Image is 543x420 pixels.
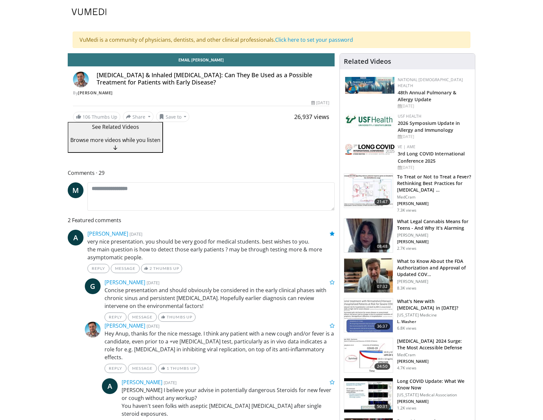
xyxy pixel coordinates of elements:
[87,230,128,237] a: [PERSON_NAME]
[397,365,416,371] p: 4.7K views
[345,113,394,128] img: 6ba8804a-8538-4002-95e7-a8f8012d4a11.png.150x105_q85_autocrop_double_scale_upscale_version-0.2.jpg
[374,363,390,370] span: 24:50
[147,280,159,286] small: [DATE]
[68,216,335,224] span: 2 Featured comments
[102,378,118,394] a: A
[397,338,471,351] h3: [MEDICAL_DATA] 2024 Surge: The Most Accessible Defense
[344,258,471,293] a: 07:32 What to Know About the FDA Authorization and Approval of Updated COV… [PERSON_NAME] 8.3K views
[87,238,335,261] p: very nice presentation. you should be very good for medical students. best wishes to you. the mai...
[398,151,465,164] a: 3rd Long COVID International Conference 2025
[397,233,471,238] p: [PERSON_NAME]
[68,122,163,153] button: See Related Videos Browse more videos while you listen
[344,338,393,372] img: e061ce18-75ad-465c-af8e-059c67850b5a.150x105_q85_crop-smart_upscale.jpg
[344,378,393,412] img: 19a428b5-5656-4318-a23a-026ddc9b227b.150x105_q85_crop-smart_upscale.jpg
[398,165,470,171] div: [DATE]
[397,399,471,404] p: Nisha Viswanathan
[83,114,90,120] span: 106
[344,218,471,253] a: 08:48 What Legal Cannabis Means for Teens - And Why It’s Alarming [PERSON_NAME] [PERSON_NAME] 2.7...
[397,279,471,284] p: [PERSON_NAME]
[344,174,393,208] img: 17417671-29c8-401a-9d06-236fa126b08d.150x105_q85_crop-smart_upscale.jpg
[397,208,416,213] p: 7.3K views
[87,264,109,273] a: Reply
[275,36,353,43] a: Click here to set your password
[105,330,335,361] p: Hey Anup, thanks for the nice message. I think any patient with a new cough and/or fever is a can...
[397,239,471,245] p: Iris Gorfinkel
[70,123,160,131] p: See Related Videos
[122,379,162,386] a: [PERSON_NAME]
[105,313,127,322] a: Reply
[397,359,471,364] p: Roger Seheult
[111,264,140,273] a: Message
[73,32,470,48] div: VuMedi is a community of physicians, dentists, and other clinical professionals.
[344,174,471,213] a: 21:47 To Treat or Not to Treat a Fever? Rethinking Best Practices for [MEDICAL_DATA] … MedCram [P...
[68,53,335,66] a: Email [PERSON_NAME]
[398,103,470,109] div: [DATE]
[397,326,416,331] p: 6.8K views
[344,219,393,253] img: 268330c9-313b-413d-8ff2-3cd9a70912fe.150x105_q85_crop-smart_upscale.jpg
[122,386,335,418] p: [PERSON_NAME] I believe your advise in potentially dangerous Steroids for new fever or cough with...
[72,9,106,15] img: VuMedi Logo
[345,77,394,94] img: b90f5d12-84c1-472e-b843-5cad6c7ef911.jpg.150x105_q85_autocrop_double_scale_upscale_version-0.2.jpg
[68,230,83,245] a: A
[123,111,153,122] button: Share
[73,112,120,122] a: 106 Thumbs Up
[68,169,335,177] span: Comments 29
[397,378,471,391] h3: Long COVID Update: What We Know Now
[105,286,335,310] p: Concise presentation and should obviously be considered in the early clinical phases with chronic...
[397,352,471,358] p: MedCram
[85,322,101,338] img: Avatar
[294,113,329,121] span: 26,937 views
[167,366,169,371] span: 1
[141,264,182,273] a: 2 Thumbs Up
[397,406,416,411] p: 1.2K views
[397,298,471,311] h3: What's New with [MEDICAL_DATA] in [DATE]?
[397,286,416,291] p: 8.3K views
[397,201,471,206] p: Roger Seheult
[344,258,393,292] img: a1e50555-b2fd-4845-bfdc-3eac51376964.150x105_q85_crop-smart_upscale.jpg
[158,364,199,373] a: 1 Thumbs Up
[344,378,471,413] a: 50:31 Long COVID Update: What We Know Now [US_STATE] Medical Association [PERSON_NAME] 1.2K views
[345,144,394,155] img: a2792a71-925c-4fc2-b8ef-8d1b21aec2f7.png.150x105_q85_autocrop_double_scale_upscale_version-0.2.jpg
[374,283,390,290] span: 07:32
[397,246,416,251] p: 2.7K views
[73,90,329,96] div: By
[147,323,159,329] small: [DATE]
[105,322,145,329] a: [PERSON_NAME]
[397,218,471,231] h3: What Legal Cannabis Means for Teens - And Why It’s Alarming
[344,298,393,333] img: e6ac19ea-06ec-4e73-bb2e-8837b1071482.150x105_q85_crop-smart_upscale.jpg
[398,134,470,140] div: [DATE]
[374,198,390,205] span: 21:47
[70,136,160,144] span: Browse more videos while you listen
[398,113,422,119] a: USF Health
[85,278,101,294] a: G
[398,144,415,150] a: VE | AME
[397,258,471,278] h3: What to Know About the FDA Authorization and Approval of Updated COVID-19 Vaccines, Increase in C...
[156,111,190,122] button: Save to
[128,364,157,373] a: Message
[97,72,329,86] h4: [MEDICAL_DATA] & Inhaled [MEDICAL_DATA]: Can They Be Used as a Possible Treatment for Patients wi...
[73,72,89,87] img: Avatar
[398,77,463,88] a: National [DEMOGRAPHIC_DATA] Health
[398,89,456,103] a: 48th Annual Pulmonary & Allergy Update
[374,403,390,410] span: 50:31
[105,364,127,373] a: Reply
[128,313,157,322] a: Message
[164,380,177,385] small: [DATE]
[397,319,471,324] p: Laraine Washer
[397,313,471,318] p: [US_STATE] Medicine
[344,338,471,373] a: 24:50 [MEDICAL_DATA] 2024 Surge: The Most Accessible Defense MedCram [PERSON_NAME] 4.7K views
[397,392,471,398] p: [US_STATE] Medical Association
[374,323,390,330] span: 36:37
[158,313,195,322] a: Thumbs Up
[68,182,83,198] span: M
[311,100,329,106] div: [DATE]
[105,279,145,286] a: [PERSON_NAME]
[130,231,142,237] small: [DATE]
[374,243,390,250] span: 08:48
[344,298,471,333] a: 36:37 What's New with [MEDICAL_DATA] in [DATE]? [US_STATE] Medicine L. Washer 6.8K views
[397,174,471,193] h3: To Treat or Not to Treat a Fever? Rethinking Best Practices for Flu and COVID
[344,58,391,65] h4: Related Videos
